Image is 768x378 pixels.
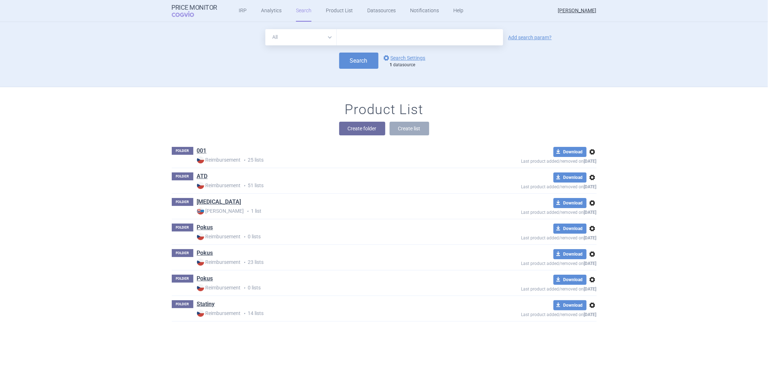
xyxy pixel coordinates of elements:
[197,224,213,233] h1: Pokus
[197,207,469,215] p: 1 list
[197,147,207,156] h1: 001
[241,310,248,317] i: •
[197,284,204,291] img: CZ
[172,4,217,11] strong: Price Monitor
[339,122,385,135] button: Create folder
[172,172,193,180] p: FOLDER
[584,287,597,292] strong: [DATE]
[390,122,429,135] button: Create list
[553,172,587,183] button: Download
[197,249,213,257] a: Pokus
[553,275,587,285] button: Download
[584,184,597,189] strong: [DATE]
[197,207,204,215] img: SK
[197,300,215,308] a: Statiny
[469,310,597,317] p: Last product added/removed on
[241,233,248,240] i: •
[339,53,378,69] button: Search
[390,62,392,67] strong: 1
[197,172,208,180] a: ATD
[241,284,248,292] i: •
[197,284,241,291] strong: Reimbursement
[382,54,426,62] a: Search Settings
[553,147,587,157] button: Download
[197,310,204,317] img: CZ
[584,312,597,317] strong: [DATE]
[584,159,597,164] strong: [DATE]
[584,261,597,266] strong: [DATE]
[197,249,213,258] h1: Pokus
[197,172,208,182] h1: ATD
[172,275,193,283] p: FOLDER
[197,207,244,215] strong: [PERSON_NAME]
[469,234,597,240] p: Last product added/removed on
[197,284,469,292] p: 0 lists
[172,249,193,257] p: FOLDER
[553,300,587,310] button: Download
[172,300,193,308] p: FOLDER
[197,156,204,163] img: CZ
[197,275,213,283] a: Pokus
[197,300,215,310] h1: Statiny
[197,233,469,240] p: 0 lists
[241,157,248,164] i: •
[553,224,587,234] button: Download
[197,156,241,163] strong: Reimbursement
[197,224,213,231] a: Pokus
[197,156,469,164] p: 25 lists
[197,310,241,317] strong: Reimbursement
[584,210,597,215] strong: [DATE]
[172,224,193,231] p: FOLDER
[469,183,597,189] p: Last product added/removed on
[553,249,587,259] button: Download
[172,198,193,206] p: FOLDER
[197,233,204,240] img: CZ
[197,275,213,284] h1: Pokus
[197,182,204,189] img: CZ
[469,285,597,292] p: Last product added/removed on
[469,157,597,164] p: Last product added/removed on
[390,62,429,68] div: datasource
[197,182,241,189] strong: Reimbursement
[345,102,423,118] h1: Product List
[241,182,248,189] i: •
[553,198,587,208] button: Download
[197,147,207,155] a: 001
[197,198,241,206] a: [MEDICAL_DATA]
[469,208,597,215] p: Last product added/removed on
[244,208,251,215] i: •
[197,310,469,317] p: 14 lists
[197,233,241,240] strong: Reimbursement
[197,258,469,266] p: 23 lists
[172,11,204,17] span: COGVIO
[172,147,193,155] p: FOLDER
[584,235,597,240] strong: [DATE]
[197,258,241,266] strong: Reimbursement
[172,4,217,18] a: Price MonitorCOGVIO
[469,259,597,266] p: Last product added/removed on
[197,182,469,189] p: 51 lists
[197,258,204,266] img: CZ
[241,259,248,266] i: •
[197,198,241,207] h1: Humira
[508,35,552,40] a: Add search param?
